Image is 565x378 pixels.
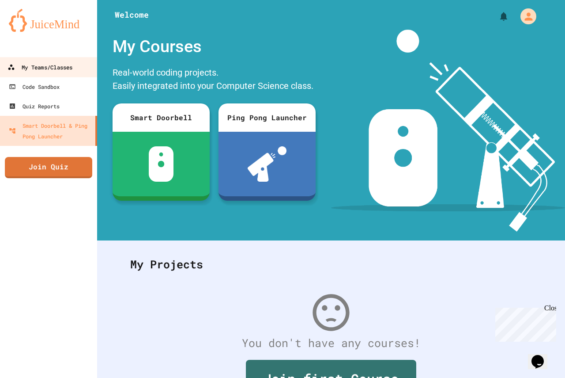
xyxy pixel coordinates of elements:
img: sdb-white.svg [149,146,174,182]
div: Chat with us now!Close [4,4,61,56]
div: Real-world coding projects. Easily integrated into your Computer Science class. [108,64,320,97]
iframe: chat widget [492,304,556,342]
img: logo-orange.svg [9,9,88,32]
div: My Teams/Classes [8,62,72,73]
div: You don't have any courses! [121,335,541,351]
div: Smart Doorbell [113,103,210,132]
div: Smart Doorbell & Ping Pong Launcher [9,120,92,141]
img: ppl-with-ball.png [248,146,287,182]
div: My Courses [108,30,320,64]
div: My Projects [121,247,541,282]
div: My Account [511,6,539,27]
div: Ping Pong Launcher [218,103,316,132]
img: banner-image-my-projects.png [331,30,565,232]
div: My Notifications [482,9,511,24]
iframe: chat widget [528,343,556,369]
a: Join Quiz [5,157,92,178]
div: Quiz Reports [9,101,60,111]
div: Code Sandbox [9,81,60,92]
